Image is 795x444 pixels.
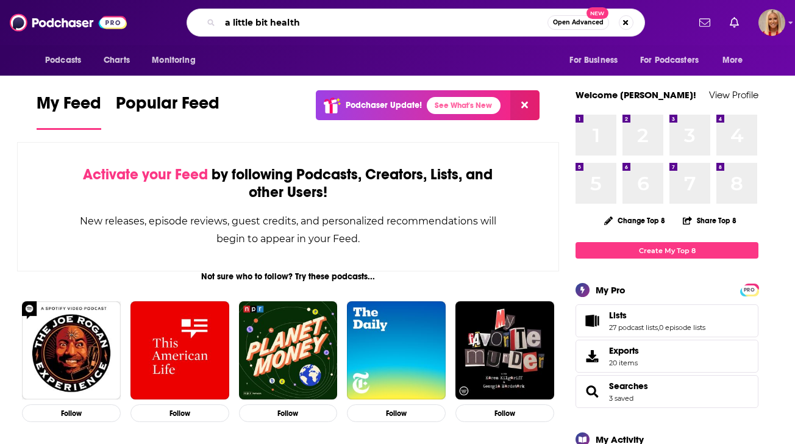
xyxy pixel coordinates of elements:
button: open menu [632,49,716,72]
button: Change Top 8 [597,213,672,228]
span: Exports [609,345,639,356]
span: Searches [576,375,758,408]
a: Searches [609,381,648,392]
button: Follow [455,404,554,422]
span: Lists [609,310,627,321]
a: Show notifications dropdown [725,12,744,33]
button: open menu [37,49,97,72]
a: 0 episode lists [659,323,705,332]
span: For Business [569,52,618,69]
span: Charts [104,52,130,69]
input: Search podcasts, credits, & more... [220,13,547,32]
button: Share Top 8 [682,209,737,232]
button: open menu [561,49,633,72]
a: Exports [576,340,758,373]
span: New [586,7,608,19]
span: More [722,52,743,69]
a: Popular Feed [116,93,219,130]
span: Podcasts [45,52,81,69]
span: My Feed [37,93,101,121]
img: User Profile [758,9,785,36]
img: Planet Money [239,301,338,400]
button: Open AdvancedNew [547,15,609,30]
a: Show notifications dropdown [694,12,715,33]
span: 20 items [609,359,639,367]
a: My Feed [37,93,101,130]
button: Follow [22,404,121,422]
a: Lists [580,312,604,329]
span: Popular Feed [116,93,219,121]
span: Lists [576,304,758,337]
a: 27 podcast lists [609,323,658,332]
div: by following Podcasts, Creators, Lists, and other Users! [79,166,497,201]
p: Podchaser Update! [346,100,422,110]
a: Lists [609,310,705,321]
span: Open Advanced [553,20,604,26]
span: Monitoring [152,52,195,69]
span: Logged in as KymberleeBolden [758,9,785,36]
a: Charts [96,49,137,72]
a: Welcome [PERSON_NAME]! [576,89,696,101]
button: open menu [143,49,211,72]
img: Podchaser - Follow, Share and Rate Podcasts [10,11,127,34]
button: Show profile menu [758,9,785,36]
span: For Podcasters [640,52,699,69]
a: View Profile [709,89,758,101]
img: This American Life [130,301,229,400]
a: Searches [580,383,604,400]
img: The Daily [347,301,446,400]
span: Exports [580,348,604,365]
div: Not sure who to follow? Try these podcasts... [17,271,559,282]
a: PRO [742,285,757,294]
img: My Favorite Murder with Karen Kilgariff and Georgia Hardstark [455,301,554,400]
button: Follow [347,404,446,422]
a: Create My Top 8 [576,242,758,259]
a: 3 saved [609,394,633,403]
div: New releases, episode reviews, guest credits, and personalized recommendations will begin to appe... [79,212,497,248]
div: My Pro [596,284,626,296]
button: Follow [130,404,229,422]
span: , [658,323,659,332]
button: open menu [714,49,758,72]
button: Follow [239,404,338,422]
div: Search podcasts, credits, & more... [187,9,645,37]
img: The Joe Rogan Experience [22,301,121,400]
span: Activate your Feed [83,165,208,184]
a: See What's New [427,97,501,114]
